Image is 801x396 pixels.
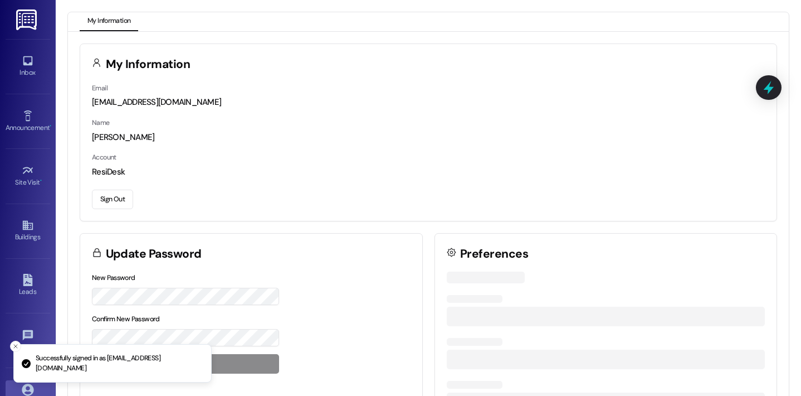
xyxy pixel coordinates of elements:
button: Close toast [10,341,21,352]
button: Sign Out [92,190,133,209]
label: Confirm New Password [92,315,160,323]
a: Site Visit • [6,161,50,191]
label: Account [92,153,116,162]
a: Buildings [6,216,50,246]
label: Email [92,84,108,93]
a: Templates • [6,326,50,356]
a: Leads [6,271,50,301]
h3: My Information [106,59,191,70]
button: My Information [80,12,138,31]
a: Inbox [6,51,50,81]
span: • [40,177,42,185]
div: ResiDesk [92,166,765,178]
img: ResiDesk Logo [16,9,39,30]
div: [PERSON_NAME] [92,132,765,143]
p: Successfully signed in as [EMAIL_ADDRESS][DOMAIN_NAME] [36,354,202,373]
h3: Update Password [106,248,202,260]
h3: Preferences [460,248,528,260]
label: Name [92,118,110,127]
div: [EMAIL_ADDRESS][DOMAIN_NAME] [92,96,765,108]
span: • [50,122,51,130]
label: New Password [92,273,135,282]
